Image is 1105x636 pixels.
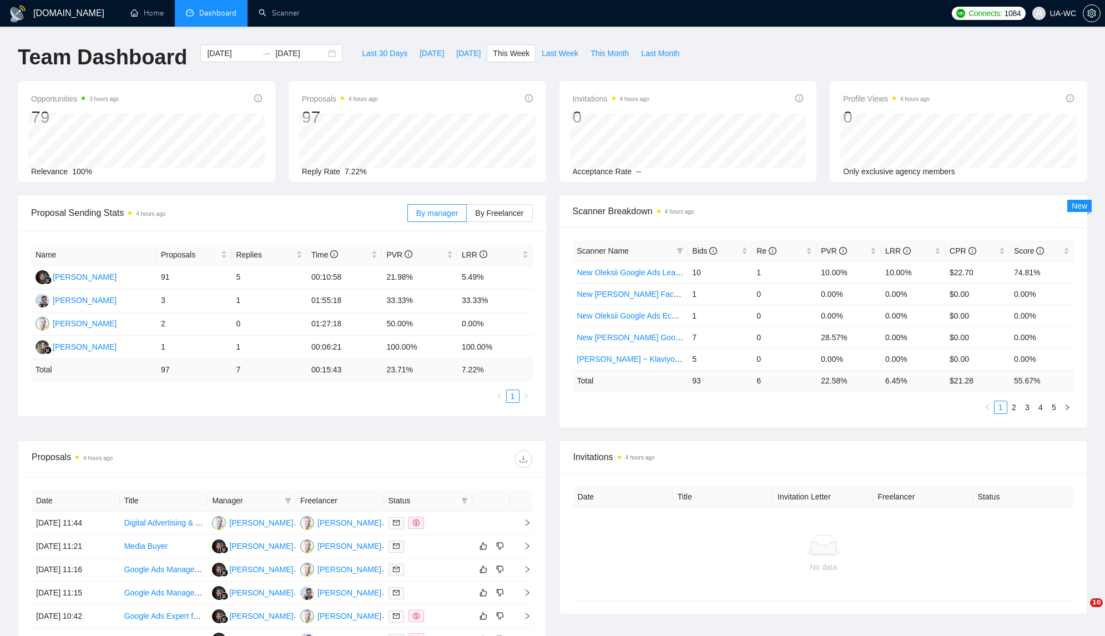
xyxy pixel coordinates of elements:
td: 0.00% [1010,305,1074,326]
td: 7 [688,326,752,348]
td: 100.00% [457,336,533,359]
img: gigradar-bm.png [44,346,52,354]
td: 0.00% [881,283,945,305]
td: 0.00% [816,348,881,370]
a: AZ[PERSON_NAME] [212,541,293,550]
time: 4 hours ago [900,96,930,102]
button: setting [1083,4,1101,22]
time: 4 hours ago [625,455,655,461]
td: 5 [688,348,752,370]
img: upwork-logo.png [956,9,965,18]
span: Acceptance Rate [573,167,632,176]
a: AZ[PERSON_NAME] [212,611,293,620]
td: 7.22 % [457,359,533,381]
img: IG [36,294,49,307]
td: $0.00 [945,283,1010,305]
span: right [514,519,531,527]
li: 2 [1007,401,1021,414]
td: Google Ads Expert for Ecommerce Home Decor Store [120,605,208,628]
span: Manager [212,494,280,507]
td: 50.00% [382,312,457,336]
button: [DATE] [450,44,487,62]
td: [DATE] 11:21 [32,535,120,558]
li: Next Page [519,390,533,403]
span: right [514,612,531,620]
img: OC [300,539,314,553]
td: 01:55:18 [307,289,382,312]
span: dislike [496,542,504,551]
span: dashboard [186,9,194,17]
td: $ 21.28 [945,370,1010,391]
button: like [477,609,490,623]
span: Only exclusive agency members [843,167,955,176]
button: This Month [584,44,635,62]
input: Start date [207,47,258,59]
td: Total [31,359,157,381]
td: 0.00% [1010,326,1074,348]
span: right [514,542,531,550]
td: 10.00% [816,261,881,283]
th: Title [120,490,208,512]
span: info-circle [480,250,487,258]
button: left [981,401,994,414]
th: Title [673,486,773,508]
td: 0.00% [457,312,533,336]
img: gigradar-bm.png [220,592,228,600]
td: 28.57% [816,326,881,348]
span: dollar [413,519,420,526]
span: right [1064,404,1071,411]
td: 00:06:21 [307,336,382,359]
span: user [1035,9,1043,17]
div: 79 [31,107,119,128]
span: filter [674,243,685,259]
span: info-circle [968,247,976,255]
span: PVR [386,250,412,259]
time: 3 hours ago [89,96,119,102]
li: 5 [1047,401,1061,414]
a: homeHome [130,8,164,18]
span: Last Month [641,47,679,59]
button: like [477,563,490,576]
input: End date [275,47,326,59]
span: LRR [885,246,911,255]
div: [PERSON_NAME] [229,587,293,599]
span: Time [311,250,338,259]
time: 4 hours ago [665,209,694,215]
span: filter [282,492,294,509]
img: logo [9,5,27,23]
img: OC [300,516,314,530]
img: gigradar-bm.png [220,615,228,623]
li: 4 [1034,401,1047,414]
th: Name [31,244,157,266]
td: 0.00% [816,283,881,305]
span: mail [393,589,400,596]
td: [DATE] 11:44 [32,512,120,535]
th: Date [32,490,120,512]
td: 1 [688,305,752,326]
a: Digital Advertising & HubSpot Analytics Manager (Google Ads + HubSpot Integration) [124,518,417,527]
iframe: Intercom live chat [1067,598,1094,625]
span: Scanner Name [577,246,629,255]
div: [PERSON_NAME] [317,610,381,622]
td: 00:10:58 [307,266,382,289]
td: 0.00% [881,305,945,326]
td: $0.00 [945,305,1010,326]
button: Last 30 Days [356,44,413,62]
a: Google Ads Expert for Ecommerce Home Decor Store [124,612,310,620]
img: gigradar-bm.png [220,546,228,553]
span: mail [393,543,400,549]
a: IG[PERSON_NAME] [36,295,117,304]
button: left [493,390,506,403]
button: Last Week [536,44,584,62]
td: [DATE] 10:42 [32,605,120,628]
span: LRR [462,250,487,259]
button: download [514,450,532,468]
button: dislike [493,609,507,623]
li: 1 [506,390,519,403]
a: 2 [1008,401,1020,413]
img: IG [300,586,314,600]
span: left [496,393,503,400]
li: Previous Page [493,390,506,403]
span: dislike [496,612,504,620]
td: 6 [752,370,816,391]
